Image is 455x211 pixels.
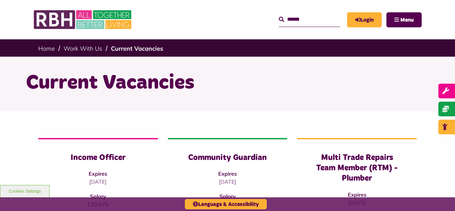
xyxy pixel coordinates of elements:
a: Work With Us [64,45,102,52]
a: Home [38,45,55,52]
strong: Expires [348,191,366,198]
a: Current Vacancies [111,45,163,52]
button: Language & Accessibility [185,199,267,209]
h3: Community Guardian [181,153,274,163]
strong: Salary [90,193,106,200]
strong: Expires [89,170,107,177]
span: Menu [400,17,414,23]
img: RBH [33,7,133,33]
h3: Multi Trade Repairs Team Member (RTM) - Plumber [310,153,403,184]
button: Navigation [386,12,422,27]
iframe: Netcall Web Assistant for live chat [425,181,455,211]
strong: Salary [220,193,236,200]
h1: Current Vacancies [26,70,429,96]
h3: Income Officer [52,153,145,163]
strong: Expires [218,170,237,177]
a: MyRBH [347,12,382,27]
p: [DATE] [52,178,145,186]
p: [DATE] [181,178,274,186]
